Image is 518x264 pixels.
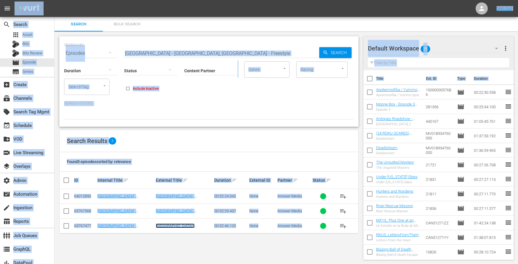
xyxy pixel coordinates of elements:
div: [GEOGRAPHIC_DATA] 2 [376,122,421,126]
div: External ID [249,178,276,183]
span: sort [326,178,331,183]
a: River Rescue Mission [376,204,413,208]
td: MV018934760000 [423,129,455,143]
div: Under [US_STATE] Skies [376,180,418,184]
th: Title [376,70,422,87]
div: Internal Title [97,177,154,184]
div: Duration [214,177,248,184]
td: 00:27:11.577 [471,201,505,216]
span: menu [4,5,11,12]
span: reorder [505,175,512,183]
div: None [249,194,276,198]
td: 00:28:10.724 [471,245,505,259]
div: None [249,209,276,213]
td: 00:27:26.708 [471,158,505,172]
div: Default Workspace [368,40,504,57]
div: Hunters and Wardens [376,195,413,199]
button: playlist_add [336,219,350,233]
span: Search [58,21,99,28]
span: Episode [457,176,464,183]
span: Search [3,21,10,28]
span: Episode [457,219,464,227]
span: Asset [12,31,19,38]
button: Open [340,66,346,71]
span: reorder [505,204,512,212]
td: 21811 [423,187,455,201]
span: reorder [505,161,512,168]
span: Episode [457,248,464,256]
div: 63767477 [74,223,96,228]
a: RKUS_LettersFromTheHeart [376,233,421,242]
div: River Rescue Mission [376,209,413,213]
td: 21836 [423,201,455,216]
span: Episode [22,59,36,65]
span: Live Streaming [3,149,10,156]
div: Deadstream [376,151,398,155]
div: 64012890 [74,194,96,198]
span: Answer Media [277,209,302,213]
span: VOD [3,135,10,143]
a: Moone Boy - Episode 3 (S1E3) [376,102,417,111]
div: Letters From the Heart [376,238,421,242]
td: 10826 [423,245,455,259]
div: Episode 3 [376,108,421,112]
span: sort [232,178,237,183]
span: Search Tag Mgmt [3,108,10,116]
span: playlist_add [339,193,347,200]
span: Automation [3,191,10,198]
a: Deadstream [376,145,398,150]
a: [GEOGRAPHIC_DATA] - [GEOGRAPHIC_DATA], [GEOGRAPHIC_DATA] - Freestyle [156,209,211,222]
span: more_vert [502,45,509,52]
span: reorder [505,117,512,125]
td: 281356 [423,99,455,114]
span: Series [12,68,19,75]
span: reorder [505,219,512,226]
td: 01:05:45.761 [471,114,505,129]
span: playlist_add [339,207,347,215]
span: Episode [457,103,464,110]
span: 3 [109,137,116,145]
span: Episode [457,205,464,212]
div: Bits [12,41,19,48]
span: Reports [3,218,10,225]
th: Ext. ID [422,70,454,87]
div: External Title [156,177,212,184]
td: CAN51271YY [423,230,455,245]
td: MV018934760000 [423,143,455,158]
span: Overlays [3,163,10,170]
div: 63767568 [74,209,96,213]
td: 1000000057686 [423,85,455,99]
span: GraphQL [3,246,10,253]
a: Under [US_STATE] Skies [376,174,418,179]
a: Hunters and Wardens [376,189,413,194]
a: Apotemnofilia / Yummo Spot [376,87,420,96]
a: [GEOGRAPHIC_DATA] - [GEOGRAPHIC_DATA], [GEOGRAPHIC_DATA] - Freestyle [156,223,211,237]
span: Search Results [67,137,107,145]
span: Answer Media [277,223,302,228]
span: reorder [505,190,512,197]
th: Type [454,70,470,87]
span: Episode [12,59,19,66]
button: Search [319,47,352,58]
button: Open [102,83,107,89]
span: Bits [22,41,29,47]
a: [GEOGRAPHIC_DATA] - [GEOGRAPHIC_DATA], [GEOGRAPHIC_DATA] - Freestyle - 2007 [97,194,153,212]
span: reorder [505,132,512,139]
a: [GEOGRAPHIC_DATA] - [GEOGRAPHIC_DATA], [GEOGRAPHIC_DATA] - Freestyle [156,194,211,207]
td: 21721 [423,158,455,172]
span: Episode [457,118,464,125]
span: Episode [457,147,464,154]
td: 01:38:07.815 [471,230,505,245]
button: playlist_add [336,189,350,204]
span: Episode [457,190,464,197]
span: sort [183,178,188,183]
button: more_vert [502,41,509,56]
td: 00:22:30.558 [471,85,505,99]
span: playlist_add [339,222,347,230]
td: 445167 [423,114,455,129]
a: MX10_ Plus One at an Amish Wedding [376,218,416,227]
p: Search Filters: [64,101,354,106]
a: The Ungutted Mystery [376,160,414,165]
span: Include Inactive [133,86,159,91]
span: 25 [421,43,430,55]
